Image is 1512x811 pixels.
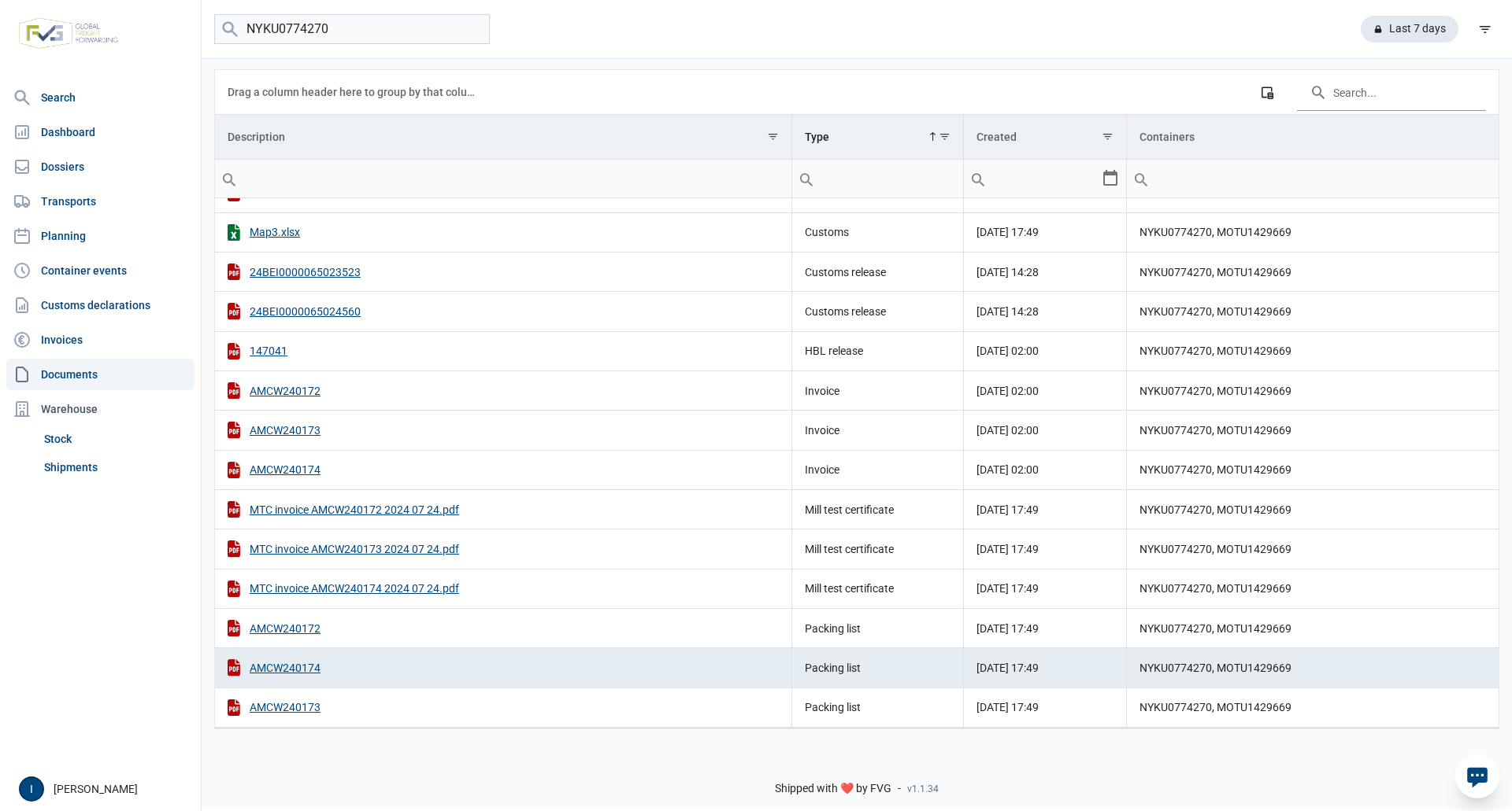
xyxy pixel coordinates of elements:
span: [DATE] 17:49 [976,503,1039,516]
input: Search documents [214,14,490,45]
td: Mill test certificate [792,569,964,608]
td: Mill test certificate [792,529,964,569]
div: Map3.xlsx [228,224,779,241]
div: Created [976,131,1017,143]
div: Search box [215,160,243,197]
div: filter [1471,15,1499,43]
div: MTC invoice AMCW240173 2024 07 24.pdf [228,540,779,557]
span: [DATE] 17:49 [976,701,1039,713]
div: Containers [1140,131,1195,143]
span: [DATE] 02:00 [976,424,1039,437]
button: I [19,776,44,802]
div: AMCW240173 [228,422,779,438]
span: [DATE] 17:49 [976,662,1039,674]
td: Column Description [215,115,792,160]
a: Dashboard [6,116,195,148]
div: Search box [1127,160,1155,197]
span: - [898,782,901,796]
td: Filter cell [964,160,1127,198]
div: AMCW240172 [228,620,779,636]
div: Select [1101,160,1120,197]
span: [DATE] 17:49 [976,622,1039,635]
a: Stock [38,425,195,453]
td: Customs release [792,292,964,331]
a: Invoices [6,324,195,356]
div: Drag a column header here to group by that column [228,79,480,105]
a: Planning [6,220,195,252]
a: Dossiers [6,151,195,182]
td: Mill test certificate [792,490,964,529]
div: AMCW240173 [228,699,779,716]
div: Data grid with 17 rows and 4 columns [215,70,1499,728]
a: Shipments [38,453,195,481]
span: [DATE] 02:00 [976,385,1039,397]
td: Column Type [792,115,964,160]
td: Customs [792,212,964,252]
td: HBL release [792,331,964,370]
span: [DATE] 14:28 [976,305,1039,318]
span: [DATE] 02:00 [976,463,1039,476]
div: Description [228,131,285,143]
span: v1.1.34 [907,783,939,795]
td: Invoice [792,411,964,450]
span: Shipped with ❤️ by FVG [775,782,891,796]
div: Last 7 days [1361,16,1458,42]
span: Show filter options for column 'Type' [939,131,951,142]
div: 147041 [228,343,779,359]
td: Column Created [964,115,1127,160]
div: AMCW240174 [228,659,779,676]
td: Packing list [792,688,964,727]
div: [PERSON_NAME] [19,776,191,802]
span: [DATE] 17:49 [976,226,1039,238]
a: Container events [6,255,195,286]
img: FVG - Global freight forwarding [13,12,124,55]
div: Warehouse [6,393,195,425]
div: AMCW240172 [228,382,779,399]
div: AMCW240174 [228,462,779,478]
div: MTC invoice AMCW240172 2024 07 24.pdf [228,501,779,518]
span: [DATE] 17:49 [976,582,1039,595]
td: Invoice [792,371,964,411]
td: Packing list [792,648,964,688]
div: Search box [964,160,992,197]
div: Search box [792,160,821,197]
input: Filter cell [964,160,1101,197]
span: [DATE] 02:00 [976,345,1039,357]
div: Data grid toolbar [228,70,1486,114]
span: Show filter options for column 'Description' [767,131,779,142]
td: Invoice [792,450,964,489]
div: 24BEI0000065023523 [228,264,779,280]
input: Search in the data grid [1297,73,1486,111]
div: Column Chooser [1253,78,1281,106]
td: Filter cell [215,160,792,198]
div: MTC invoice AMCW240174 2024 07 24.pdf [228,581,779,597]
span: [DATE] 14:28 [976,266,1039,278]
span: Show filter options for column 'Created' [1102,131,1114,142]
a: Documents [6,359,195,390]
a: Customs declarations [6,289,195,321]
span: [DATE] 17:49 [976,543,1039,555]
a: Search [6,82,195,113]
td: Customs release [792,253,964,292]
td: Filter cell [792,160,964,198]
input: Filter cell [792,160,963,197]
a: Transports [6,186,195,217]
div: Type [805,131,829,143]
input: Filter cell [215,160,791,197]
div: 24BEI0000065024560 [228,303,779,319]
td: Packing list [792,609,964,648]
